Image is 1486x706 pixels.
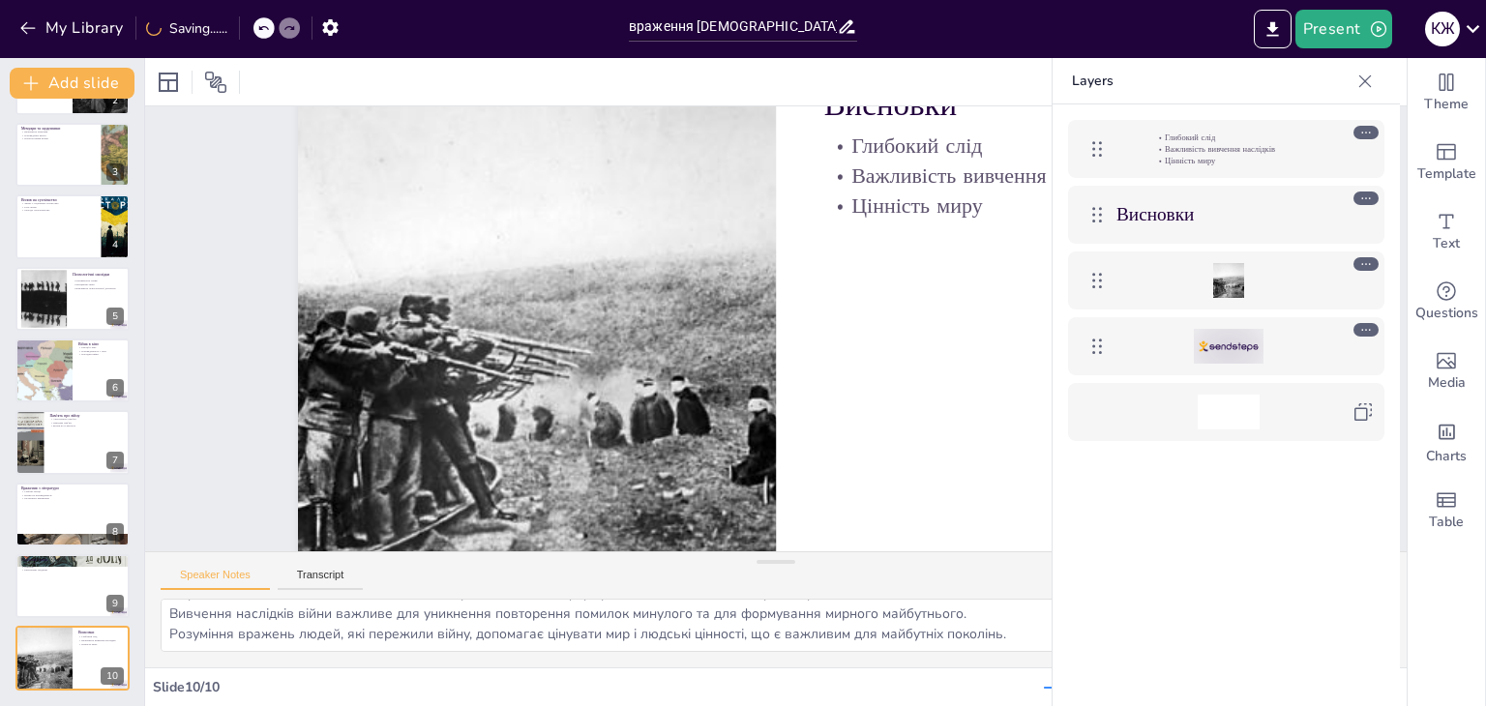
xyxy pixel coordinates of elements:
div: 4 [106,236,124,253]
button: Present [1295,10,1392,48]
p: Зміни у соціальних структурах [21,202,96,206]
p: Економічні труднощі [21,569,124,573]
p: Глибокий слід [78,634,124,638]
input: Insert title [629,13,837,41]
p: Важливість психологічної допомоги [73,286,124,290]
p: Вплив на суспільство [21,197,96,203]
div: Change the overall theme [1408,58,1485,128]
div: Add a table [1408,476,1485,545]
div: Add ready made slides [1408,128,1485,197]
div: Add images, graphics, shapes or video [1408,337,1485,406]
div: 8 [15,483,130,546]
div: 7 [106,452,124,469]
p: Важливість мемуарів [21,130,96,133]
p: Пам'ять про війну [49,413,124,419]
div: 9 [106,595,124,612]
div: 6 [106,379,124,397]
div: Add text boxes [1408,197,1485,267]
div: 7 [15,410,130,474]
div: 6 [15,338,130,402]
span: Charts [1426,446,1467,467]
div: 4 [15,194,130,258]
p: Важливість вивчення наслідків [823,161,1205,191]
p: Мемуари та щоденники [21,126,96,132]
p: Психологічні наслідки [73,271,124,277]
button: My Library [15,13,132,44]
div: 10 [101,667,124,685]
p: Міграції [21,565,124,569]
p: Повсякденне життя [21,133,96,137]
button: Export to PowerPoint [1254,10,1292,48]
p: Значні зміни [21,561,124,565]
div: 3 [15,123,130,187]
div: Глибокий слідВажливість вивчення наслідківЦінність миру [1068,120,1384,178]
p: Поширеність травм [73,279,124,282]
button: Speaker Notes [161,569,270,590]
p: Психологічний вплив [21,137,96,141]
div: Saving...... [146,19,227,38]
p: Цінність миру [1154,155,1302,166]
span: Position [204,71,227,94]
div: https://cdn.sendsteps.com/images/logo/sendsteps_logo_white.pnghttps://cdn.sendsteps.com/images/lo... [1068,317,1384,375]
p: Висновки [78,629,124,634]
p: Важливість вивчення наслідків [1154,143,1302,155]
p: Важливість вивчення наслідків [78,638,124,642]
span: Media [1428,372,1466,394]
p: Війна в кіно [78,341,124,347]
div: Get real-time input from your audience [1408,267,1485,337]
p: Враження з літератури [21,485,124,490]
span: Text [1433,233,1460,254]
p: Соціальні зміни [21,557,124,563]
div: 8 [106,523,124,541]
p: Layers [1072,58,1350,104]
p: Емоції в кіно [78,345,124,349]
textarea: Перша світова війна залишила значний слід у пам'яті людей, формуючи їхні погляди на війну та мир.... [161,599,1391,652]
span: Template [1417,163,1476,185]
p: Молодь і волонтерство [21,209,96,213]
p: Актуальність пам'яті [49,418,124,422]
div: https://cdn.sendsteps.com/images/slides/2025_25_09_01_57-vNTHQyOo74LA5EFE.jpeg [1068,251,1384,309]
div: 3 [106,163,124,181]
div: 5 [106,308,124,325]
p: Висновки [823,82,1205,127]
div: 2 [106,92,124,109]
p: Інструмент вираження [21,496,124,500]
p: Роль жінок [21,205,96,209]
p: Вплив на повсякденність [21,493,124,497]
div: 10 [15,626,130,690]
div: Layout [153,67,184,98]
p: Цінність миру [78,641,124,645]
p: Повсякденність у тилу [78,349,124,353]
p: Глибокі емоції [21,489,124,493]
div: Add charts and graphs [1408,406,1485,476]
span: Table [1429,512,1464,533]
p: Наслідки війни [78,353,124,357]
button: Add slide [10,68,134,99]
p: Передача пам'яті [49,421,124,425]
p: Глибокий слід [823,132,1205,162]
span: Questions [1415,303,1478,324]
p: Глибокий слід [1154,132,1302,143]
p: Цінність миру [823,191,1205,221]
div: 5 [15,267,130,331]
div: Висновки [1068,186,1384,244]
button: Transcript [278,569,364,590]
p: Вплив на сучасність [49,425,124,428]
span: Theme [1424,94,1469,115]
div: К Ж [1425,12,1460,46]
button: К Ж [1425,10,1460,48]
p: Висновки [1116,202,1340,228]
p: Емоційний тягар [73,282,124,286]
div: 9 [15,554,130,618]
div: Slide 10 / 10 [153,678,1044,696]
